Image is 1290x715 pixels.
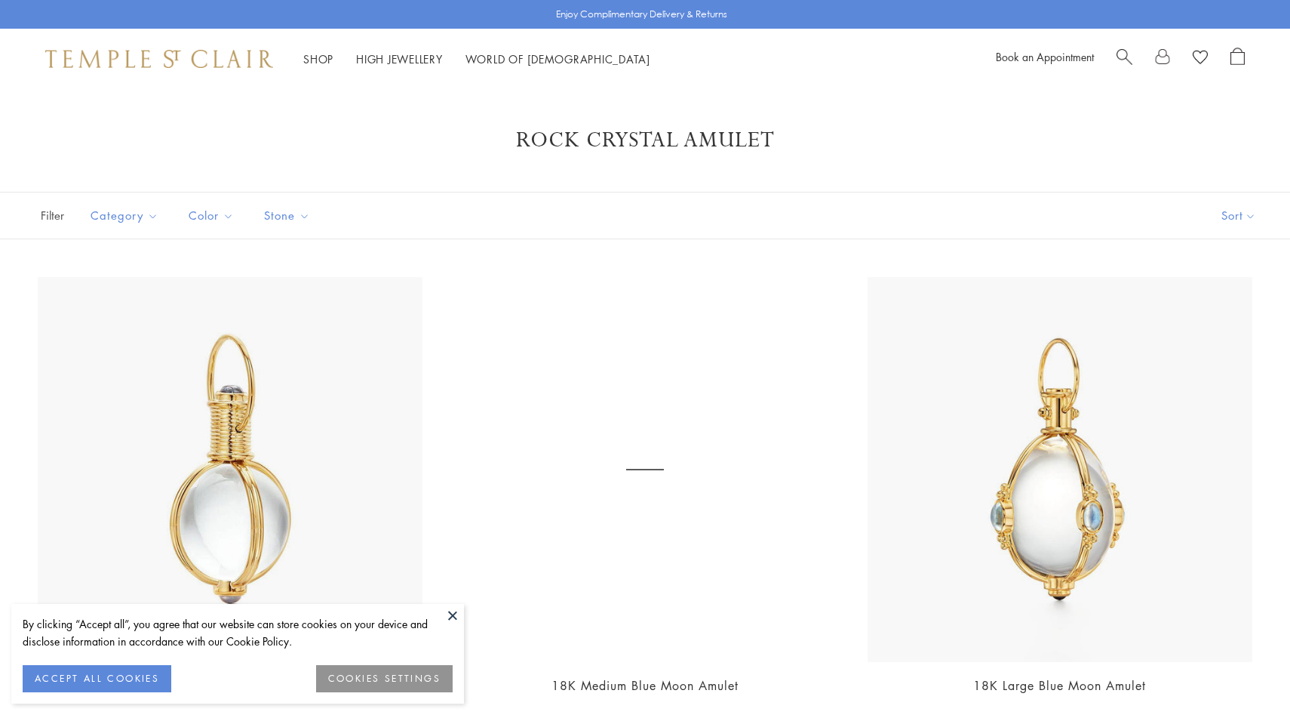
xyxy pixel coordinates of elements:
button: ACCEPT ALL COOKIES [23,665,171,692]
a: High JewelleryHigh Jewellery [356,51,443,66]
span: Category [83,206,170,225]
a: World of [DEMOGRAPHIC_DATA]World of [DEMOGRAPHIC_DATA] [465,51,650,66]
button: COOKIES SETTINGS [316,665,453,692]
button: Color [177,199,245,233]
span: Stone [256,206,321,225]
nav: Main navigation [303,50,650,69]
img: 18K Archival Amulet [38,277,422,662]
a: View Wishlist [1193,48,1208,70]
a: P54801-E18BM [453,277,837,662]
a: Search [1116,48,1132,70]
a: 18K Medium Blue Moon Amulet [551,677,739,694]
span: Color [181,206,245,225]
button: Category [79,199,170,233]
p: Enjoy Complimentary Delivery & Returns [556,7,727,22]
a: Open Shopping Bag [1230,48,1245,70]
button: Show sort by [1187,193,1290,239]
a: 18K Large Blue Moon Amulet [973,677,1146,694]
a: Book an Appointment [996,49,1094,64]
img: Temple St. Clair [45,50,273,68]
img: P54801-E18BM [868,277,1252,662]
a: ShopShop [303,51,333,66]
h1: Rock Crystal Amulet [60,127,1230,154]
div: By clicking “Accept all”, you agree that our website can store cookies on your device and disclos... [23,615,453,650]
button: Stone [253,199,321,233]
